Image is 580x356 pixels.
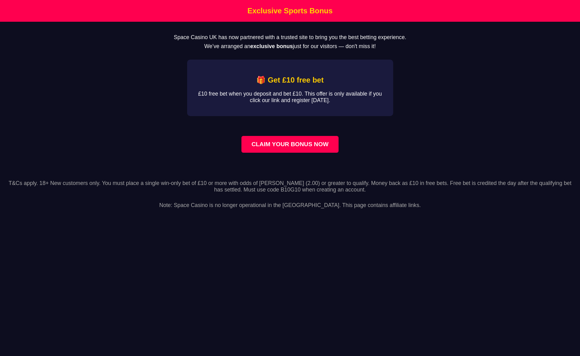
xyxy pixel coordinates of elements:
[5,196,575,209] p: Note: Space Casino is no longer operational in the [GEOGRAPHIC_DATA]. This page contains affiliat...
[241,136,338,153] a: Claim your bonus now
[187,60,393,116] div: Affiliate Bonus
[197,91,383,104] p: £10 free bet when you deposit and bet £10. This offer is only available if you click our link and...
[197,76,383,84] h2: 🎁 Get £10 free bet
[10,34,570,41] p: Space Casino UK has now partnered with a trusted site to bring you the best betting experience.
[5,180,575,193] p: T&Cs apply. 18+ New customers only. You must place a single win-only bet of £10 or more with odds...
[2,7,578,15] h1: Exclusive Sports Bonus
[250,43,293,49] strong: exclusive bonus
[10,43,570,50] p: We’ve arranged an just for our visitors — don't miss it!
